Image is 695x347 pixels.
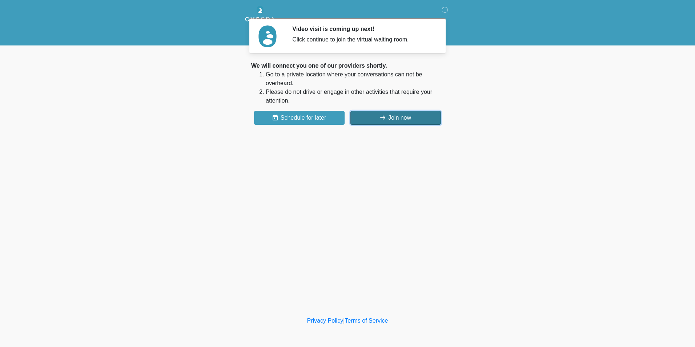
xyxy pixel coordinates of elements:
[343,318,345,324] a: |
[266,88,444,105] li: Please do not drive or engage in other activities that require your attention.
[307,318,344,324] a: Privacy Policy
[251,61,444,70] div: We will connect you one of our providers shortly.
[350,111,441,125] button: Join now
[345,318,388,324] a: Terms of Service
[254,111,345,125] button: Schedule for later
[244,5,276,26] img: Oyespa Logo
[292,35,433,44] div: Click continue to join the virtual waiting room.
[266,70,444,88] li: Go to a private location where your conversations can not be overheard.
[257,25,278,47] img: Agent Avatar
